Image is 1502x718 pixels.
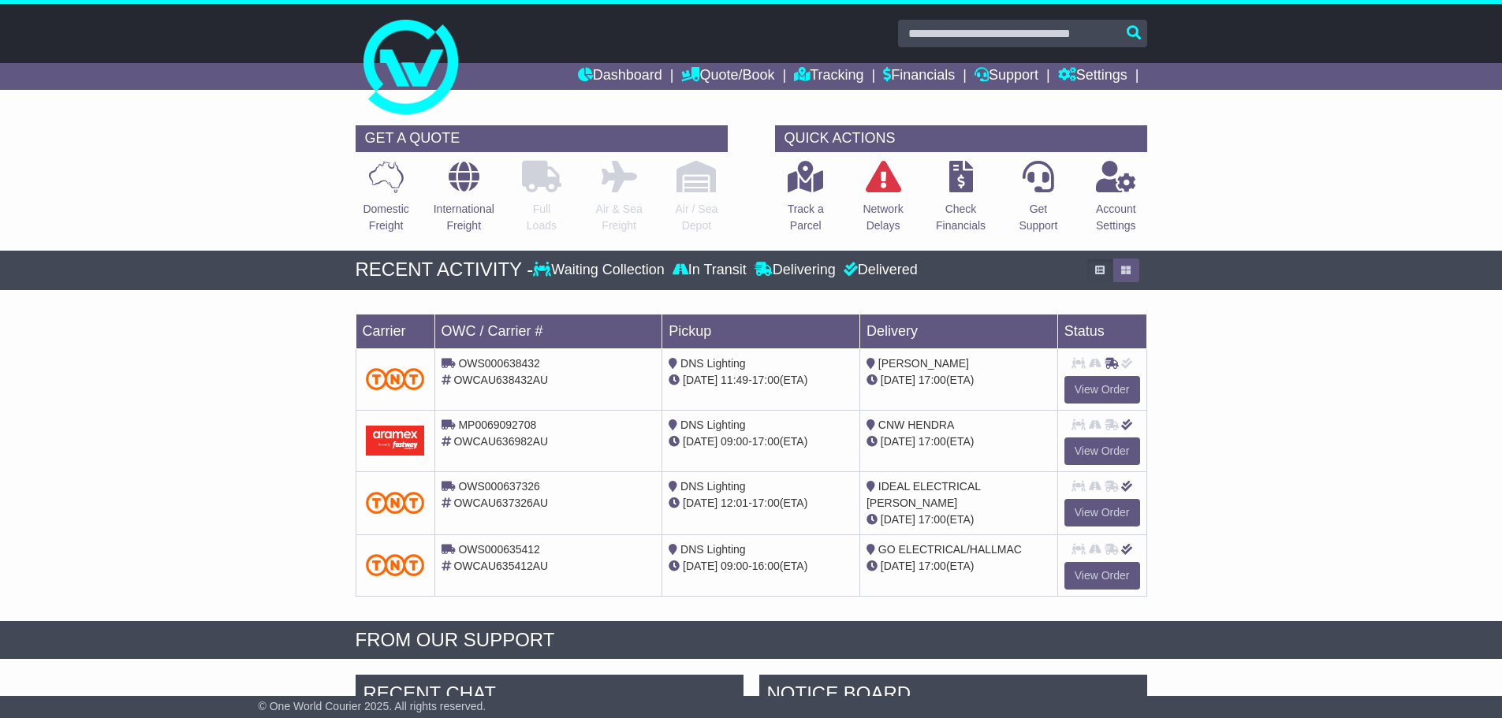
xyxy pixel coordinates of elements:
span: OWCAU637326AU [453,497,548,509]
div: (ETA) [867,558,1051,575]
a: Financials [883,63,955,90]
a: View Order [1064,562,1140,590]
a: CheckFinancials [935,160,986,243]
span: 17:00 [752,497,780,509]
a: View Order [1064,437,1140,465]
span: [PERSON_NAME] [878,357,969,370]
span: [DATE] [881,374,915,386]
p: Get Support [1019,201,1057,234]
a: View Order [1064,499,1140,526]
a: Tracking [794,63,863,90]
span: [DATE] [881,560,915,572]
span: 17:00 [919,513,946,526]
div: - (ETA) [669,372,853,389]
div: Delivering [751,262,840,279]
span: MP0069092708 [458,419,536,431]
span: DNS Lighting [680,419,746,431]
p: Check Financials [936,201,986,234]
a: View Order [1064,376,1140,404]
td: Status [1057,314,1146,348]
span: 17:00 [919,560,946,572]
p: Domestic Freight [363,201,408,234]
span: [DATE] [683,435,717,448]
span: [DATE] [683,497,717,509]
div: (ETA) [867,512,1051,528]
img: Aramex.png [366,426,425,455]
div: (ETA) [867,433,1051,450]
span: IDEAL ELECTRICAL [PERSON_NAME] [867,480,981,509]
a: AccountSettings [1095,160,1137,243]
a: Support [975,63,1038,90]
span: 09:00 [721,560,748,572]
span: GO ELECTRICAL/HALLMAC [878,543,1022,556]
td: Carrier [356,314,434,348]
span: 17:00 [752,374,780,386]
div: RECENT ACTIVITY - [356,259,534,281]
div: NOTICE BOARD [759,675,1147,717]
p: Full Loads [522,201,561,234]
span: 09:00 [721,435,748,448]
span: 17:00 [919,435,946,448]
span: OWCAU636982AU [453,435,548,448]
td: Pickup [662,314,860,348]
img: TNT_Domestic.png [366,368,425,389]
p: Network Delays [863,201,903,234]
div: FROM OUR SUPPORT [356,629,1147,652]
p: Air / Sea Depot [676,201,718,234]
span: 17:00 [752,435,780,448]
a: DomesticFreight [362,160,409,243]
a: GetSupport [1018,160,1058,243]
span: OWS000635412 [458,543,540,556]
a: InternationalFreight [433,160,495,243]
span: OWCAU635412AU [453,560,548,572]
a: Quote/Book [681,63,774,90]
span: [DATE] [683,374,717,386]
div: In Transit [669,262,751,279]
span: [DATE] [683,560,717,572]
td: OWC / Carrier # [434,314,662,348]
span: 16:00 [752,560,780,572]
p: Track a Parcel [788,201,824,234]
div: Waiting Collection [533,262,668,279]
a: Dashboard [578,63,662,90]
span: DNS Lighting [680,480,746,493]
p: Air & Sea Freight [596,201,643,234]
img: TNT_Domestic.png [366,554,425,575]
div: - (ETA) [669,558,853,575]
div: RECENT CHAT [356,675,744,717]
span: DNS Lighting [680,543,746,556]
img: TNT_Domestic.png [366,492,425,513]
span: [DATE] [881,513,915,526]
td: Delivery [859,314,1057,348]
div: Delivered [840,262,918,279]
span: © One World Courier 2025. All rights reserved. [259,700,486,712]
span: 11:49 [721,374,748,386]
a: NetworkDelays [862,160,904,243]
span: [DATE] [881,435,915,448]
a: Settings [1058,63,1127,90]
div: QUICK ACTIONS [775,125,1147,152]
span: 12:01 [721,497,748,509]
span: DNS Lighting [680,357,746,370]
div: - (ETA) [669,433,853,450]
p: International Freight [434,201,494,234]
span: 17:00 [919,374,946,386]
span: OWCAU638432AU [453,374,548,386]
p: Account Settings [1096,201,1136,234]
a: Track aParcel [787,160,825,243]
span: CNW HENDRA [878,419,954,431]
div: GET A QUOTE [356,125,728,152]
div: (ETA) [867,372,1051,389]
span: OWS000638432 [458,357,540,370]
div: - (ETA) [669,495,853,512]
span: OWS000637326 [458,480,540,493]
